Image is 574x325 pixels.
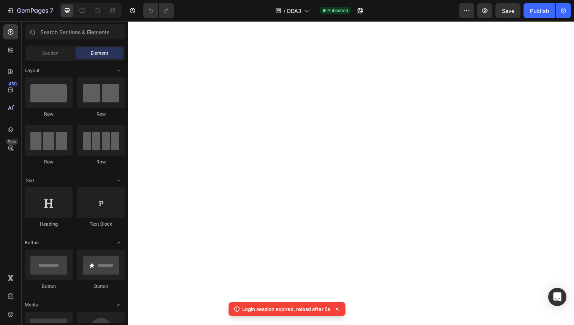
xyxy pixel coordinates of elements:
button: 7 [3,3,57,18]
div: Row [77,159,125,165]
span: / [284,7,285,15]
span: DDA3 [287,7,301,15]
button: Publish [524,3,555,18]
input: Search Sections & Elements [25,24,125,39]
div: Button [25,283,73,290]
div: Row [25,159,73,165]
iframe: Design area [128,21,574,325]
div: Button [77,283,125,290]
p: 7 [50,6,53,15]
span: Published [327,7,348,14]
span: Text [25,177,34,184]
button: Save [495,3,520,18]
span: Section [42,50,58,57]
div: Open Intercom Messenger [548,288,566,306]
div: Beta [6,139,18,145]
div: 450 [7,81,18,87]
div: Undo/Redo [143,3,174,18]
span: Toggle open [113,174,125,187]
span: Media [25,301,38,308]
span: Toggle open [113,237,125,249]
span: Element [91,50,108,57]
span: Toggle open [113,299,125,311]
p: Login session expired, reload after 5s [242,305,330,313]
div: Row [77,111,125,118]
span: Toggle open [113,64,125,77]
div: Text Block [77,221,125,228]
div: Heading [25,221,73,228]
div: Publish [530,7,549,15]
span: Layout [25,67,39,74]
span: Button [25,239,39,246]
span: Save [502,8,514,14]
div: Row [25,111,73,118]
